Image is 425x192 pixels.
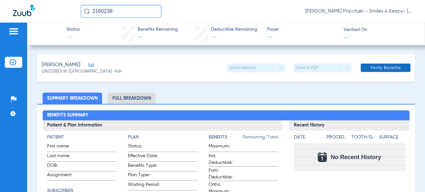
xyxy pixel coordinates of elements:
[211,35,216,40] span: --
[138,26,178,33] span: Benefits Remaining
[379,134,405,143] app-breakdown-title: Surface
[318,152,327,162] img: Calendar
[8,27,19,35] img: hamburger-icon
[209,167,240,181] span: Fam. Deductible:
[88,63,94,69] span: Edit
[361,64,410,72] button: Verify Benefits
[211,26,257,33] span: Deductible Remaining
[47,143,79,152] span: First name:
[327,134,349,143] app-breakdown-title: Procedure
[43,110,409,121] h2: Benefits Summary
[351,134,377,143] app-breakdown-title: Tooth/Quad
[243,134,278,143] span: Remaining/Total
[128,162,160,171] span: Benefits Type:
[351,134,377,141] h4: Tooth/Quad
[393,161,425,192] iframe: Chat Widget
[42,69,122,75] span: (2160238) DOB: [DEMOGRAPHIC_DATA] - HoH
[209,134,243,141] h4: Benefits
[209,134,243,143] app-breakdown-title: Benefits
[267,33,338,41] span: --
[67,26,80,33] span: Status
[108,93,156,104] li: Full Breakdown
[47,172,79,180] span: Assignment:
[138,35,143,40] span: --
[81,5,161,18] input: Search for patients
[47,153,79,161] span: Last name:
[331,154,381,160] span: No Recent History
[42,61,80,69] span: [PERSON_NAME]
[327,134,349,141] h4: Procedure
[67,33,80,41] span: --
[344,26,414,33] span: Verified On
[209,153,240,166] span: Ind. Deductible:
[294,134,321,143] app-breakdown-title: Date
[128,153,160,161] span: Effective Date:
[344,34,349,41] span: --
[43,93,102,104] li: Summary Breakdown
[128,172,160,180] span: Plan Type:
[306,8,412,15] span: [PERSON_NAME] Popotuer - Smiles 4 Keeps- [GEOGRAPHIC_DATA] | Abra Dental
[209,143,240,152] span: Maximum:
[47,162,79,171] span: DOB:
[294,134,321,141] h4: Date
[128,143,160,152] span: Status:
[128,181,160,190] span: Waiting Period:
[47,134,117,141] h4: Patient
[379,134,405,141] h4: Surface
[13,5,35,16] img: Zuub Logo
[370,65,401,70] span: Verify Benefits
[289,120,409,131] h3: Recent History
[84,8,90,14] img: Search Icon
[267,26,338,33] span: Payer
[128,134,197,141] h4: Plan
[43,120,283,131] h3: Patient & Plan Information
